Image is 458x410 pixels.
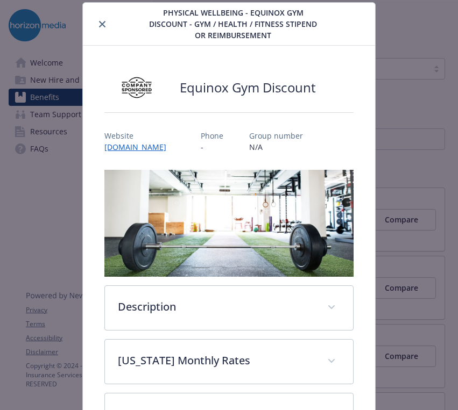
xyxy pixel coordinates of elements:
span: Physical Wellbeing - Equinox Gym Discount - Gym / Health / Fitness Stipend or reimbursement [149,7,319,41]
div: Description [105,286,353,330]
p: Description [118,299,314,315]
button: close [96,18,109,31]
p: Group number [249,130,303,141]
img: Company Sponsored [104,71,169,104]
p: Phone [201,130,223,141]
p: - [201,141,223,153]
p: [US_STATE] Monthly Rates [118,353,314,369]
p: N/A [249,141,303,153]
div: [US_STATE] Monthly Rates [105,340,353,384]
img: banner [104,170,354,277]
p: Website [104,130,175,141]
a: [DOMAIN_NAME] [104,142,175,152]
h2: Equinox Gym Discount [180,78,316,97]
